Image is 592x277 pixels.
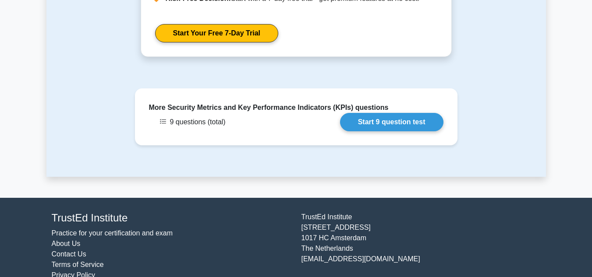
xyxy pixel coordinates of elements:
h4: TrustEd Institute [52,212,291,224]
a: Start 9 question test [340,113,443,131]
a: Practice for your certification and exam [52,229,173,237]
a: Start Your Free 7-Day Trial [155,24,278,42]
a: Terms of Service [52,261,104,268]
a: Contact Us [52,250,86,258]
a: About Us [52,240,81,247]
